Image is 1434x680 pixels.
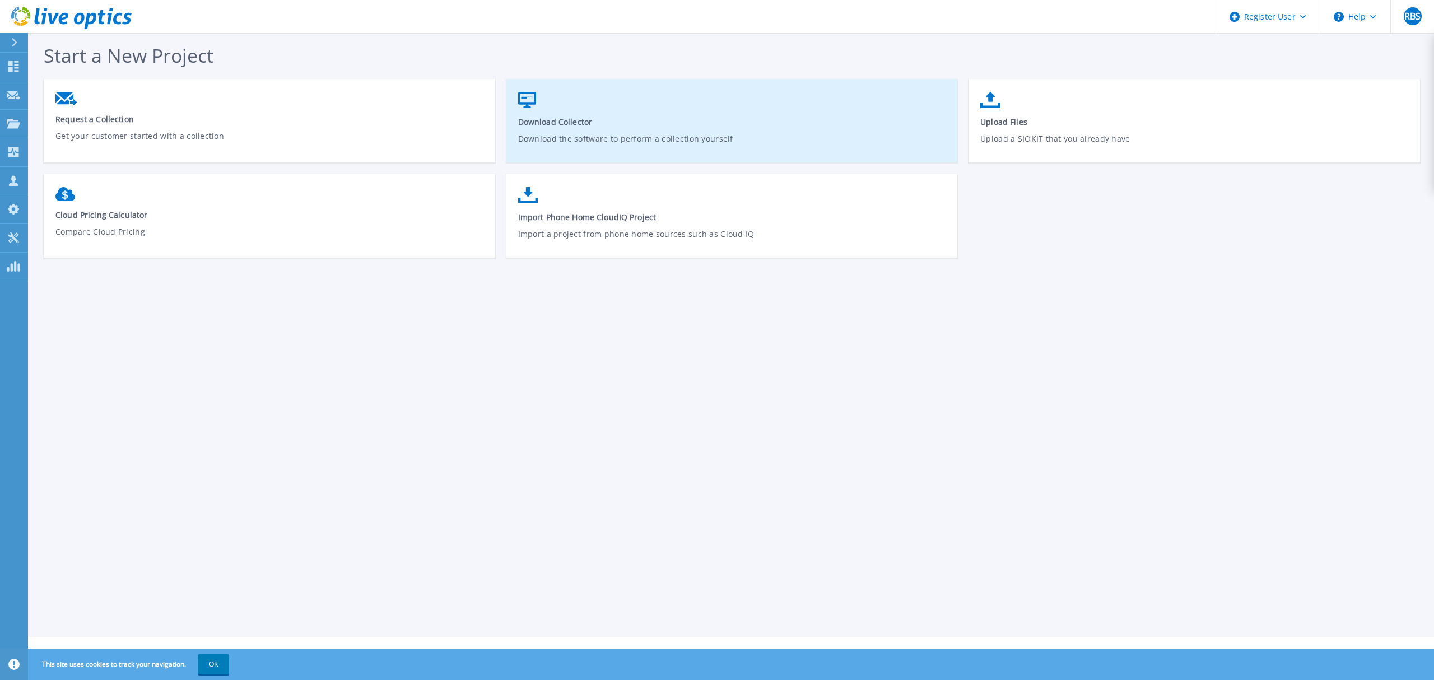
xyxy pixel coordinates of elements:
[31,654,229,674] span: This site uses cookies to track your navigation.
[44,43,213,68] span: Start a New Project
[980,117,1409,127] span: Upload Files
[518,228,947,254] p: Import a project from phone home sources such as Cloud IQ
[55,114,484,124] span: Request a Collection
[1404,12,1421,21] span: RBS
[980,133,1409,159] p: Upload a SIOKIT that you already have
[506,86,958,166] a: Download CollectorDownload the software to perform a collection yourself
[55,209,484,220] span: Cloud Pricing Calculator
[518,212,947,222] span: Import Phone Home CloudIQ Project
[44,181,495,260] a: Cloud Pricing CalculatorCompare Cloud Pricing
[55,130,484,156] p: Get your customer started with a collection
[55,226,484,251] p: Compare Cloud Pricing
[198,654,229,674] button: OK
[969,86,1420,166] a: Upload FilesUpload a SIOKIT that you already have
[518,117,947,127] span: Download Collector
[44,86,495,164] a: Request a CollectionGet your customer started with a collection
[518,133,947,159] p: Download the software to perform a collection yourself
